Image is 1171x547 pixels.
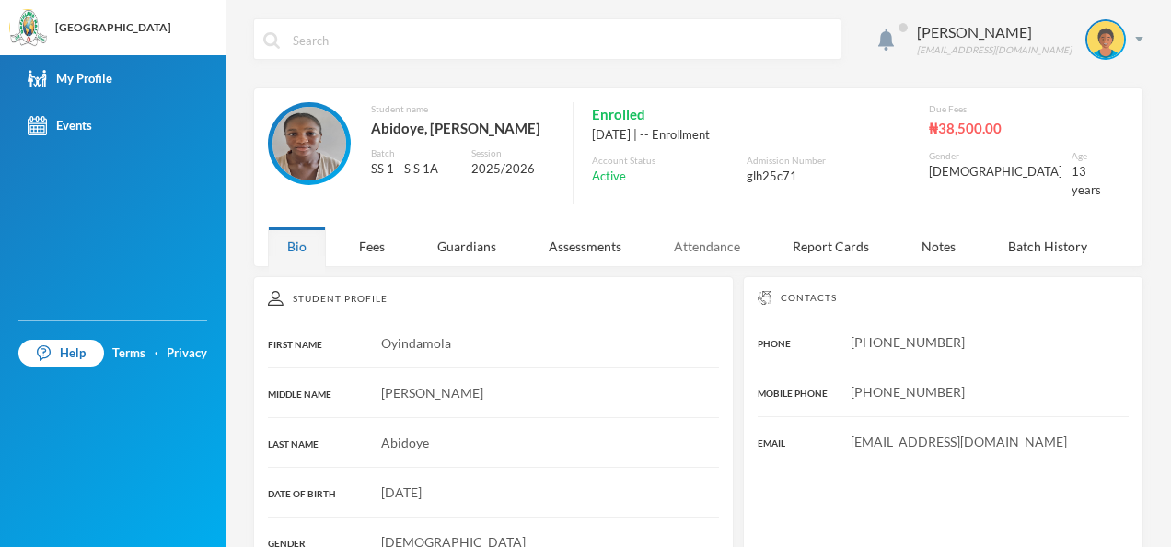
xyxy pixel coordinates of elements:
div: [GEOGRAPHIC_DATA] [55,19,171,36]
div: Session [471,146,554,160]
a: Help [18,340,104,367]
div: 13 years [1072,163,1101,199]
div: Guardians [418,227,516,266]
div: Notes [902,227,975,266]
div: · [155,344,158,363]
img: STUDENT [272,107,346,180]
div: My Profile [28,69,112,88]
div: Fees [340,227,404,266]
div: Events [28,116,92,135]
div: glh25c71 [747,168,891,186]
span: [EMAIL_ADDRESS][DOMAIN_NAME] [851,434,1067,449]
div: Age [1072,149,1101,163]
div: Contacts [758,291,1129,305]
span: [PHONE_NUMBER] [851,334,965,350]
img: search [263,32,280,49]
img: logo [10,10,47,47]
div: [PERSON_NAME] [917,21,1072,43]
img: STUDENT [1087,21,1124,58]
div: Attendance [655,227,759,266]
div: [EMAIL_ADDRESS][DOMAIN_NAME] [917,43,1072,57]
a: Terms [112,344,145,363]
span: [PHONE_NUMBER] [851,384,965,400]
span: [PERSON_NAME] [381,385,483,401]
div: Batch History [989,227,1107,266]
div: Report Cards [773,227,888,266]
div: Student name [371,102,554,116]
input: Search [291,19,831,61]
div: Batch [371,146,458,160]
span: Abidoye [381,435,429,450]
div: 2025/2026 [471,160,554,179]
div: Assessments [529,227,641,266]
div: Account Status [592,154,736,168]
span: Enrolled [592,102,645,126]
div: Student Profile [268,291,719,306]
span: Active [592,168,626,186]
div: [DEMOGRAPHIC_DATA] [929,163,1062,181]
div: [DATE] | -- Enrollment [592,126,891,145]
div: Gender [929,149,1062,163]
div: ₦38,500.00 [929,116,1101,140]
a: Privacy [167,344,207,363]
div: Due Fees [929,102,1101,116]
span: Oyindamola [381,335,451,351]
span: [DATE] [381,484,422,500]
div: Bio [268,227,326,266]
div: Abidoye, [PERSON_NAME] [371,116,554,140]
div: SS 1 - S S 1A [371,160,458,179]
div: Admission Number [747,154,891,168]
